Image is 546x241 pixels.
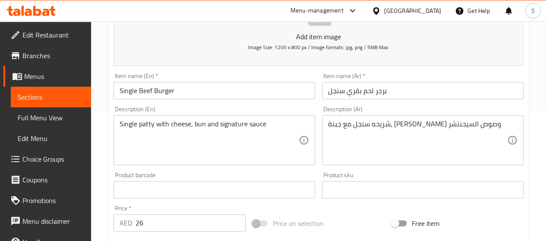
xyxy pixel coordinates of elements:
[3,149,91,169] a: Choice Groups
[3,169,91,190] a: Coupons
[11,87,91,107] a: Sections
[22,50,84,61] span: Branches
[22,216,84,226] span: Menu disclaimer
[22,175,84,185] span: Coupons
[3,45,91,66] a: Branches
[18,113,84,123] span: Full Menu View
[22,30,84,40] span: Edit Restaurant
[114,181,315,198] input: Please enter product barcode
[114,82,315,99] input: Enter name En
[290,6,344,16] div: Menu-management
[120,218,132,228] p: AED
[384,6,441,16] div: [GEOGRAPHIC_DATA]
[24,71,84,81] span: Menus
[127,31,510,42] p: Add item image
[273,218,324,228] span: Price on selection
[248,42,389,52] span: Image Size: 1200 x 800 px / Image formats: jpg, png / 5MB Max.
[18,92,84,102] span: Sections
[531,6,535,16] span: S
[3,25,91,45] a: Edit Restaurant
[322,181,524,198] input: Please enter product sku
[18,133,84,144] span: Edit Menu
[3,190,91,211] a: Promotions
[11,128,91,149] a: Edit Menu
[3,66,91,87] a: Menus
[22,195,84,206] span: Promotions
[328,120,507,161] textarea: شريحه سنجل مع جبنة، [PERSON_NAME] وصوص السيجنتشر
[3,211,91,232] a: Menu disclaimer
[136,214,246,232] input: Please enter price
[120,120,299,161] textarea: Single patty with cheese, bun and signature sauce
[11,107,91,128] a: Full Menu View
[22,154,84,164] span: Choice Groups
[322,82,524,99] input: Enter name Ar
[412,218,439,228] span: Free item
